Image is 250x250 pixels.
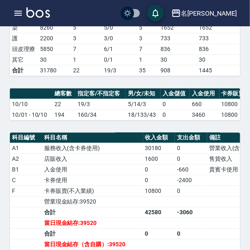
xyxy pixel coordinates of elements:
td: 0 [175,186,207,197]
td: 194 [52,109,75,120]
th: 入金儲值 [160,88,190,99]
td: 10800 [143,186,175,197]
td: 入金使用 [42,164,143,175]
td: 35 [137,65,158,76]
td: 3 [137,33,158,44]
td: 7 [137,44,158,54]
td: 10/10 [10,99,52,109]
td: 1652 [158,22,197,33]
td: 3 [71,33,102,44]
th: 科目名稱 [42,133,143,144]
td: 0 [143,175,175,186]
td: 當日現金結存:39520 [42,218,143,229]
td: 10/01 - 10/10 [10,109,52,120]
td: 頭皮理療 [10,44,38,54]
td: 160/34 [75,109,126,120]
td: 1445 [197,65,240,76]
td: 660 [190,99,219,109]
td: 5 [137,22,158,33]
td: 30 [158,54,197,65]
td: 卡券使用 [42,175,143,186]
td: 0 [160,109,190,120]
td: 0 [143,164,175,175]
th: 支出金額 [175,133,207,144]
td: 卡券販賣(不入業績) [42,186,143,197]
td: 0 [175,154,207,164]
td: -660 [175,164,207,175]
td: -3060 [175,207,207,218]
td: 31780 [38,65,71,76]
td: 合計 [10,65,38,76]
td: 18/133/43 [126,109,160,120]
td: 1652 [197,22,240,33]
td: 10800 [219,99,249,109]
td: 733 [197,33,240,44]
td: 合計 [42,229,143,239]
td: 5/14/3 [126,99,160,109]
td: 1 [71,54,102,65]
td: 0 [175,143,207,154]
td: 30 [38,54,71,65]
button: 名[PERSON_NAME] [168,5,240,22]
td: 5 [71,22,102,33]
td: B1 [10,164,42,175]
td: 733 [158,33,197,44]
td: 5 / 0 [102,22,137,33]
th: 收入金額 [143,133,175,144]
td: 營業現金結存:39520 [42,197,143,207]
th: 科目編號 [10,133,42,144]
td: 護 [10,33,38,44]
td: 2200 [38,33,71,44]
td: 5850 [38,44,71,54]
td: 1 [137,54,158,65]
td: 30180 [143,143,175,154]
td: C [10,175,42,186]
th: 入金使用 [190,88,219,99]
td: 7 [71,44,102,54]
td: 22 [71,65,102,76]
div: 名[PERSON_NAME] [181,8,237,19]
td: 22 [52,99,75,109]
td: -2400 [175,175,207,186]
td: 0 / 1 [102,54,137,65]
button: save [147,5,164,21]
td: 19/3 [102,65,137,76]
td: 19/3 [75,99,126,109]
th: 指定客/不指定客 [75,88,126,99]
td: 3 / 0 [102,33,137,44]
td: 0 [143,229,175,239]
td: A1 [10,143,42,154]
td: 0 [160,99,190,109]
td: 10800 [219,109,249,120]
td: 服務收入(含卡券使用) [42,143,143,154]
th: 卡券販賣 [219,88,249,99]
td: 836 [197,44,240,54]
td: 42580 [143,207,175,218]
td: 6 / 1 [102,44,137,54]
td: 908 [158,65,197,76]
td: 其它 [10,54,38,65]
td: 當日現金結存（含自購）:39520 [42,239,143,250]
td: F [10,186,42,197]
th: 男/女/未知 [126,88,160,99]
td: A2 [10,154,42,164]
td: 3460 [190,109,219,120]
td: 30 [197,54,240,65]
td: 染 [10,22,38,33]
td: 836 [158,44,197,54]
td: 8260 [38,22,71,33]
td: 合計 [42,207,143,218]
td: 店販收入 [42,154,143,164]
td: 0 [175,229,207,239]
td: 1600 [143,154,175,164]
img: Logo [26,7,50,18]
th: 總客數 [52,88,75,99]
